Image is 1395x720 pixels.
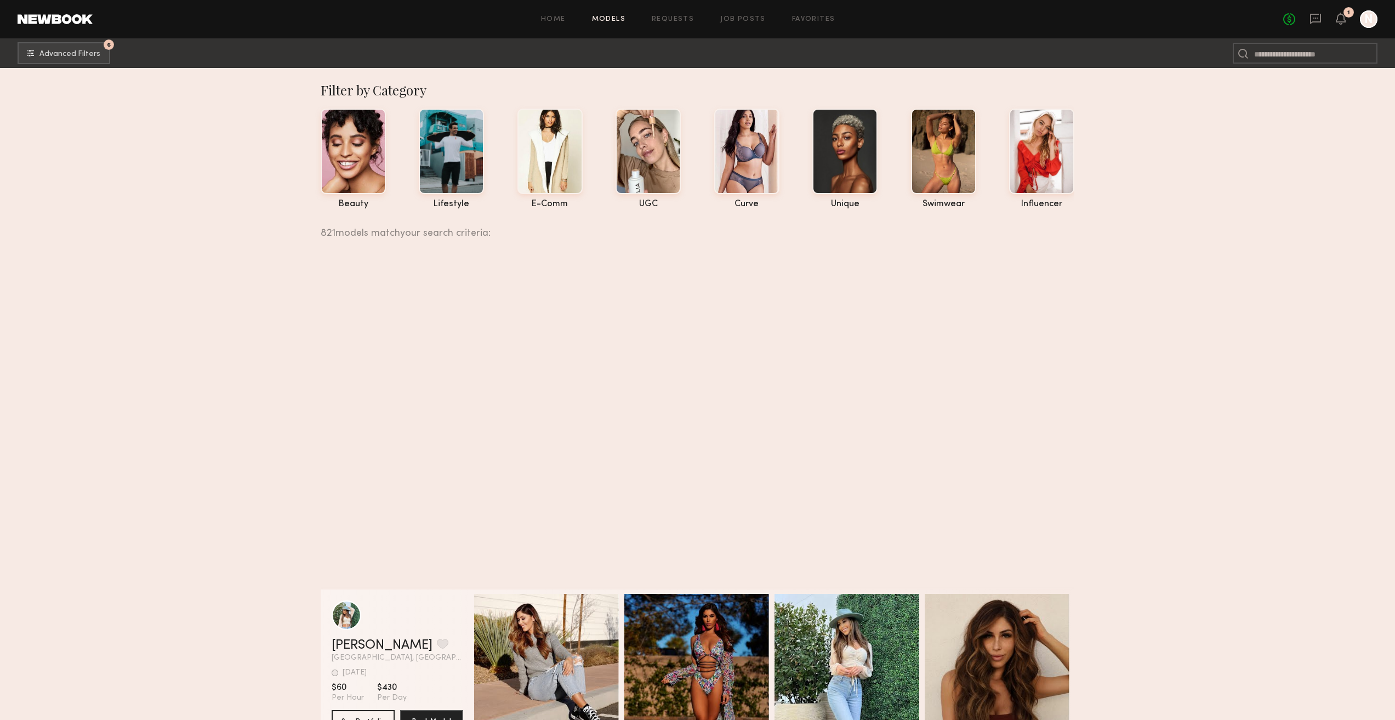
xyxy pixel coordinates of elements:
[1360,10,1377,28] a: N
[107,42,111,47] span: 6
[332,654,463,662] span: [GEOGRAPHIC_DATA], [GEOGRAPHIC_DATA]
[652,16,694,23] a: Requests
[1347,10,1350,16] div: 1
[720,16,766,23] a: Job Posts
[792,16,835,23] a: Favorites
[541,16,566,23] a: Home
[332,639,432,652] a: [PERSON_NAME]
[321,200,386,209] div: beauty
[714,200,779,209] div: curve
[39,50,100,58] span: Advanced Filters
[911,200,976,209] div: swimwear
[377,682,407,693] span: $430
[332,682,364,693] span: $60
[332,693,364,703] span: Per Hour
[419,200,484,209] div: lifestyle
[321,81,1074,99] div: Filter by Category
[517,200,583,209] div: e-comm
[1009,200,1074,209] div: influencer
[343,669,367,677] div: [DATE]
[592,16,625,23] a: Models
[812,200,878,209] div: unique
[321,216,1066,239] div: 821 models match your search criteria:
[18,42,110,64] button: 6Advanced Filters
[377,693,407,703] span: Per Day
[616,200,681,209] div: UGC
